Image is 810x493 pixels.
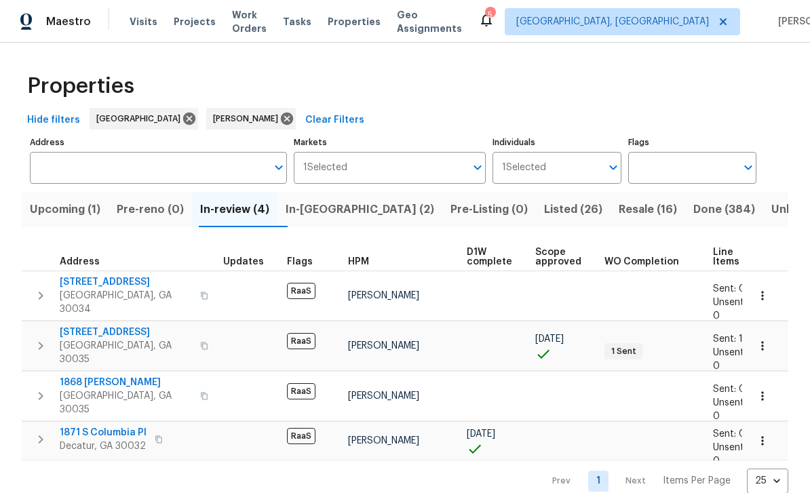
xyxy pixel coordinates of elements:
[516,15,709,28] span: [GEOGRAPHIC_DATA], [GEOGRAPHIC_DATA]
[294,138,486,146] label: Markets
[60,426,147,439] span: 1871 S Columbia Pl
[60,275,192,289] span: [STREET_ADDRESS]
[27,79,134,93] span: Properties
[130,15,157,28] span: Visits
[493,138,621,146] label: Individuals
[287,257,313,267] span: Flags
[713,398,746,421] span: Unsent: 0
[604,158,623,177] button: Open
[60,326,192,339] span: [STREET_ADDRESS]
[90,108,198,130] div: [GEOGRAPHIC_DATA]
[713,298,746,321] span: Unsent: 0
[305,112,364,129] span: Clear Filters
[269,158,288,177] button: Open
[200,200,269,219] span: In-review (4)
[467,429,495,439] span: [DATE]
[544,200,602,219] span: Listed (26)
[348,257,369,267] span: HPM
[588,471,609,492] a: Goto page 1
[223,257,264,267] span: Updates
[348,341,419,351] span: [PERSON_NAME]
[628,138,756,146] label: Flags
[117,200,184,219] span: Pre-reno (0)
[713,384,746,394] span: Sent: 0
[604,257,679,267] span: WO Completion
[96,112,186,125] span: [GEOGRAPHIC_DATA]
[30,138,287,146] label: Address
[283,17,311,26] span: Tasks
[606,346,642,357] span: 1 Sent
[468,158,487,177] button: Open
[300,108,370,133] button: Clear Filters
[485,8,495,22] div: 5
[232,8,267,35] span: Work Orders
[60,339,192,366] span: [GEOGRAPHIC_DATA], GA 30035
[213,112,284,125] span: [PERSON_NAME]
[739,158,758,177] button: Open
[60,439,147,453] span: Decatur, GA 30032
[450,200,528,219] span: Pre-Listing (0)
[397,8,462,35] span: Geo Assignments
[713,284,746,294] span: Sent: 0
[348,436,419,446] span: [PERSON_NAME]
[502,162,546,174] span: 1 Selected
[174,15,216,28] span: Projects
[693,200,755,219] span: Done (384)
[60,389,192,416] span: [GEOGRAPHIC_DATA], GA 30035
[713,429,746,439] span: Sent: 0
[286,200,434,219] span: In-[GEOGRAPHIC_DATA] (2)
[619,200,677,219] span: Resale (16)
[348,391,419,401] span: [PERSON_NAME]
[713,248,739,267] span: Line Items
[713,443,746,466] span: Unsent: 0
[60,289,192,316] span: [GEOGRAPHIC_DATA], GA 30034
[60,376,192,389] span: 1868 [PERSON_NAME]
[535,248,581,267] span: Scope approved
[713,334,743,344] span: Sent: 1
[348,291,419,300] span: [PERSON_NAME]
[206,108,296,130] div: [PERSON_NAME]
[30,200,100,219] span: Upcoming (1)
[713,348,746,371] span: Unsent: 0
[60,257,100,267] span: Address
[287,383,315,399] span: RaaS
[287,283,315,299] span: RaaS
[27,112,80,129] span: Hide filters
[303,162,347,174] span: 1 Selected
[287,428,315,444] span: RaaS
[467,248,512,267] span: D1W complete
[22,108,85,133] button: Hide filters
[287,333,315,349] span: RaaS
[328,15,381,28] span: Properties
[663,474,731,488] p: Items Per Page
[535,334,564,344] span: [DATE]
[46,15,91,28] span: Maestro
